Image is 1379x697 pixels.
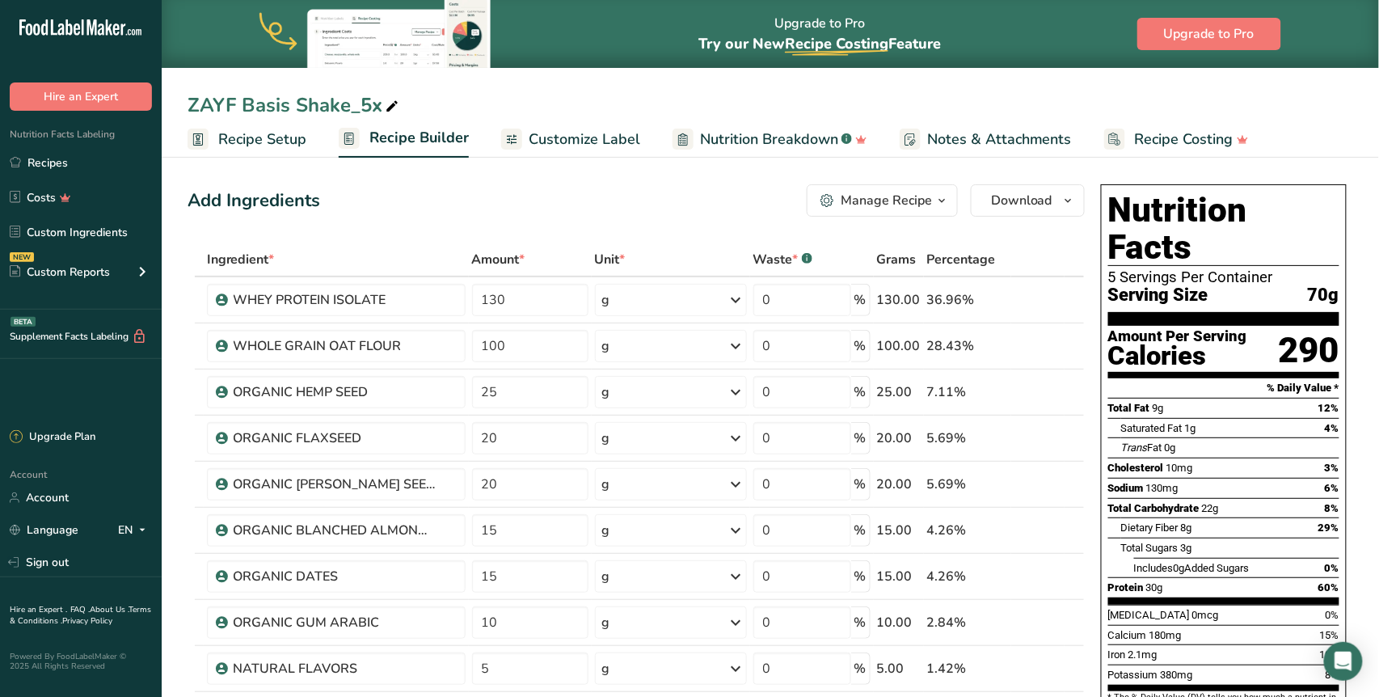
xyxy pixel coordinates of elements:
div: 7.11% [927,382,1008,402]
span: 9g [1153,402,1164,414]
span: Iron [1108,648,1126,661]
span: 0g [1174,562,1185,574]
span: 22g [1202,502,1219,514]
span: Serving Size [1108,285,1208,306]
span: Fat [1121,441,1162,454]
span: Try our New Feature [698,34,941,53]
div: Upgrade Plan [10,429,95,446]
div: g [602,659,610,678]
div: Calories [1108,344,1247,368]
button: Download [971,184,1085,217]
div: g [602,567,610,586]
div: 20.00 [877,475,921,494]
span: Dietary Fiber [1121,522,1179,534]
span: Recipe Costing [785,34,888,53]
span: Amount [472,250,525,269]
div: 5.69% [927,475,1008,494]
span: 12% [1318,402,1339,414]
div: EN [118,521,152,540]
span: 180mg [1149,629,1182,641]
div: WHEY PROTEIN ISOLATE [234,290,436,310]
div: 15.00 [877,521,921,540]
div: BETA [11,317,36,327]
div: g [602,475,610,494]
span: Download [991,191,1052,210]
span: 0% [1326,609,1339,621]
div: 15.00 [877,567,921,586]
div: 5.69% [927,429,1008,448]
span: 0% [1325,562,1339,574]
div: ORGANIC GUM ARABIC [234,613,436,632]
a: Language [10,516,78,544]
button: Upgrade to Pro [1137,18,1281,50]
div: ORGANIC [PERSON_NAME] SEED [234,475,436,494]
div: NEW [10,252,34,262]
div: WHOLE GRAIN OAT FLOUR [234,336,436,356]
button: Manage Recipe [807,184,958,217]
div: Add Ingredients [188,188,320,214]
button: Hire an Expert [10,82,152,111]
a: Hire an Expert . [10,604,67,615]
span: 15% [1320,629,1339,641]
div: 290 [1279,329,1339,372]
div: g [602,613,610,632]
span: Includes Added Sugars [1134,562,1250,574]
span: Total Fat [1108,402,1150,414]
span: Total Carbohydrate [1108,502,1200,514]
span: 29% [1318,522,1339,534]
div: 28.43% [927,336,1008,356]
div: 130.00 [877,290,921,310]
div: g [602,382,610,402]
span: 10% [1320,648,1339,661]
div: 5 Servings Per Container [1108,269,1339,285]
span: 8% [1325,502,1339,514]
span: Recipe Builder [369,127,469,149]
span: 4% [1325,422,1339,434]
span: 60% [1318,581,1339,594]
div: 25.00 [877,382,921,402]
span: Total Sugars [1121,542,1179,554]
a: About Us . [90,604,129,615]
a: Privacy Policy [62,615,112,627]
div: g [602,521,610,540]
section: % Daily Value * [1108,378,1339,398]
a: Notes & Attachments [900,121,1072,158]
div: NATURAL FLAVORS [234,659,436,678]
div: 5.00 [877,659,921,678]
div: ORGANIC HEMP SEED [234,382,436,402]
span: 3% [1325,462,1339,474]
span: 30g [1146,581,1163,594]
a: Nutrition Breakdown [673,121,867,158]
a: Recipe Setup [188,121,306,158]
div: 4.26% [927,567,1008,586]
span: 2.1mg [1128,648,1158,661]
span: Saturated Fat [1121,422,1183,434]
div: ORGANIC FLAXSEED [234,429,436,448]
div: g [602,429,610,448]
a: FAQ . [70,604,90,615]
span: 130mg [1146,482,1179,494]
span: [MEDICAL_DATA] [1108,609,1190,621]
div: g [602,290,610,310]
span: Sodium [1108,482,1144,494]
span: 1g [1185,422,1196,434]
span: 380mg [1161,669,1193,681]
span: 6% [1325,482,1339,494]
span: Customize Label [529,129,640,150]
span: Grams [877,250,917,269]
div: 20.00 [877,429,921,448]
span: Protein [1108,581,1144,594]
div: 10.00 [877,613,921,632]
span: Nutrition Breakdown [700,129,838,150]
div: g [602,336,610,356]
a: Recipe Costing [1104,121,1249,158]
span: Notes & Attachments [927,129,1072,150]
span: Cholesterol [1108,462,1164,474]
span: Recipe Setup [218,129,306,150]
span: 3g [1181,542,1192,554]
span: Upgrade to Pro [1164,24,1255,44]
span: 0g [1165,441,1176,454]
span: 8g [1181,522,1192,534]
i: Trans [1121,441,1148,454]
span: Calcium [1108,629,1147,641]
